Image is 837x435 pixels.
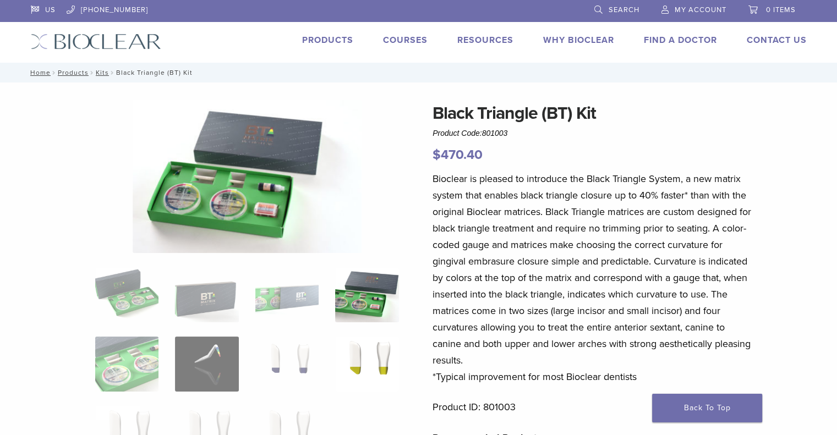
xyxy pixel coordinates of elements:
[644,35,717,46] a: Find A Doctor
[51,70,58,75] span: /
[433,147,441,163] span: $
[609,5,639,14] span: Search
[58,69,89,76] a: Products
[433,147,483,163] bdi: 470.40
[457,35,513,46] a: Resources
[766,5,796,14] span: 0 items
[433,399,756,415] p: Product ID: 801003
[95,267,158,322] img: Intro-Black-Triangle-Kit-6-Copy-e1548792917662-324x324.jpg
[23,63,815,82] nav: Black Triangle (BT) Kit
[335,337,398,392] img: Black Triangle (BT) Kit - Image 8
[433,129,507,137] span: Product Code:
[383,35,428,46] a: Courses
[96,69,109,76] a: Kits
[482,129,508,137] span: 801003
[95,337,158,392] img: Black Triangle (BT) Kit - Image 5
[255,267,319,322] img: Black Triangle (BT) Kit - Image 3
[433,170,756,385] p: Bioclear is pleased to introduce the Black Triangle System, a new matrix system that enables blac...
[335,267,398,322] img: Black Triangle (BT) Kit - Image 4
[433,100,756,126] h1: Black Triangle (BT) Kit
[175,267,238,322] img: Black Triangle (BT) Kit - Image 2
[175,337,238,392] img: Black Triangle (BT) Kit - Image 6
[27,69,51,76] a: Home
[675,5,726,14] span: My Account
[652,394,762,422] a: Back To Top
[31,34,161,49] img: Bioclear
[109,70,116,75] span: /
[133,100,362,253] img: Black Triangle (BT) Kit - Image 4
[747,35,807,46] a: Contact Us
[543,35,614,46] a: Why Bioclear
[255,337,319,392] img: Black Triangle (BT) Kit - Image 7
[302,35,353,46] a: Products
[89,70,96,75] span: /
